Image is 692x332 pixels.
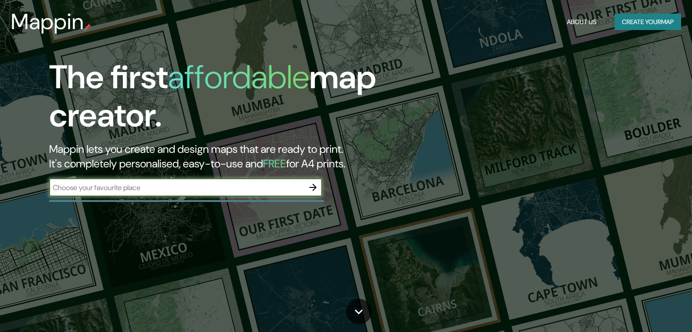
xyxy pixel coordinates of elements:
button: Create yourmap [615,14,681,30]
h1: affordable [168,56,309,98]
h1: The first map creator. [49,58,395,142]
img: mappin-pin [84,24,91,31]
h3: Mappin [11,9,84,35]
button: About Us [563,14,600,30]
h2: Mappin lets you create and design maps that are ready to print. It's completely personalised, eas... [49,142,395,171]
h5: FREE [263,156,286,171]
input: Choose your favourite place [49,182,304,193]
